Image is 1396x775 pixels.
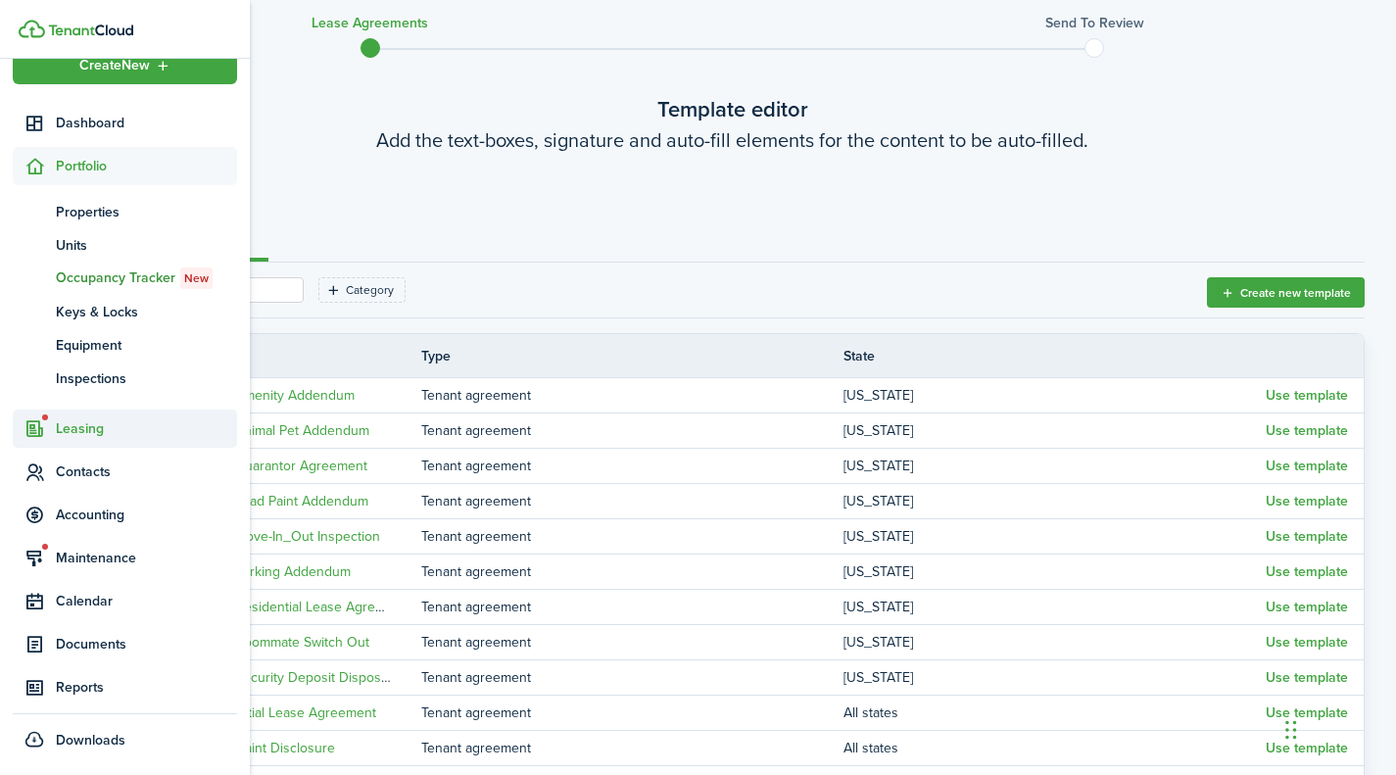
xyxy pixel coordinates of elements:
[56,730,125,751] span: Downloads
[13,362,237,395] a: Inspections
[843,523,1266,550] td: [US_STATE]
[13,668,237,706] a: Reports
[56,235,237,256] span: Units
[1266,635,1348,651] button: Use template
[1266,670,1348,686] button: Use template
[56,202,237,222] span: Properties
[56,634,237,654] span: Documents
[421,558,843,585] td: Tenant agreement
[1279,681,1377,775] iframe: Chat Widget
[56,677,237,698] span: Reports
[13,104,237,142] a: Dashboard
[1266,423,1348,439] button: Use template
[421,488,843,514] td: Tenant agreement
[1266,459,1348,474] button: Use template
[421,523,843,550] td: Tenant agreement
[147,346,421,366] th: Template
[421,735,843,761] td: Tenant agreement
[843,382,1266,409] td: [US_STATE]
[1045,13,1144,33] h3: Send to review
[421,346,843,366] th: Type
[56,461,237,482] span: Contacts
[346,281,394,299] filter-tag-label: Category
[421,453,843,479] td: Tenant agreement
[1266,494,1348,509] button: Use template
[843,488,1266,514] td: [US_STATE]
[162,597,413,617] a: [US_STATE] Residential Lease Agreement
[421,382,843,409] td: Tenant agreement
[101,93,1365,125] wizard-step-header-title: Template editor
[56,335,237,356] span: Equipment
[162,491,368,511] a: [US_STATE] Lead Paint Addendum
[13,195,237,228] a: Properties
[56,267,237,289] span: Occupancy Tracker
[162,456,367,476] a: [US_STATE] Guarantor Agreement
[162,561,351,582] a: [US_STATE] Parking Addendum
[101,125,1365,155] wizard-step-header-description: Add the text-boxes, signature and auto-fill elements for the content to be auto-filled.
[162,702,376,723] a: Basic Residential Lease Agreement
[1266,741,1348,756] button: Use template
[56,418,237,439] span: Leasing
[1207,277,1365,308] button: Create new template
[843,346,1266,366] th: State
[56,113,237,133] span: Dashboard
[56,591,237,611] span: Calendar
[843,417,1266,444] td: [US_STATE]
[1266,388,1348,404] button: Use template
[421,417,843,444] td: Tenant agreement
[13,295,237,328] a: Keys & Locks
[56,368,237,389] span: Inspections
[421,594,843,620] td: Tenant agreement
[162,667,407,688] a: [US_STATE] Security Deposit Disposition
[56,156,237,176] span: Portfolio
[1266,564,1348,580] button: Use template
[162,420,369,441] a: [US_STATE] Animal Pet Addendum
[162,526,380,547] a: [US_STATE] Move-In_Out Inspection
[184,269,209,287] span: New
[13,228,237,262] a: Units
[421,664,843,691] td: Tenant agreement
[56,548,237,568] span: Maintenance
[162,632,369,653] a: [US_STATE] Roommate Switch Out
[162,385,355,406] a: [US_STATE] Amenity Addendum
[421,700,843,726] td: Tenant agreement
[56,505,237,525] span: Accounting
[843,735,1266,761] td: All states
[56,302,237,322] span: Keys & Locks
[843,664,1266,691] td: [US_STATE]
[318,277,406,303] filter-tag: Open filter
[843,700,1266,726] td: All states
[843,558,1266,585] td: [US_STATE]
[843,594,1266,620] td: [US_STATE]
[1285,701,1297,759] div: Drag
[312,13,428,33] h3: Lease Agreements
[843,629,1266,655] td: [US_STATE]
[13,46,237,84] button: Open menu
[13,262,237,295] a: Occupancy TrackerNew
[79,59,150,73] span: Create New
[1266,529,1348,545] button: Use template
[1266,600,1348,615] button: Use template
[843,453,1266,479] td: [US_STATE]
[421,629,843,655] td: Tenant agreement
[48,24,133,36] img: TenantCloud
[1266,705,1348,721] button: Use template
[19,20,45,38] img: TenantCloud
[13,328,237,362] a: Equipment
